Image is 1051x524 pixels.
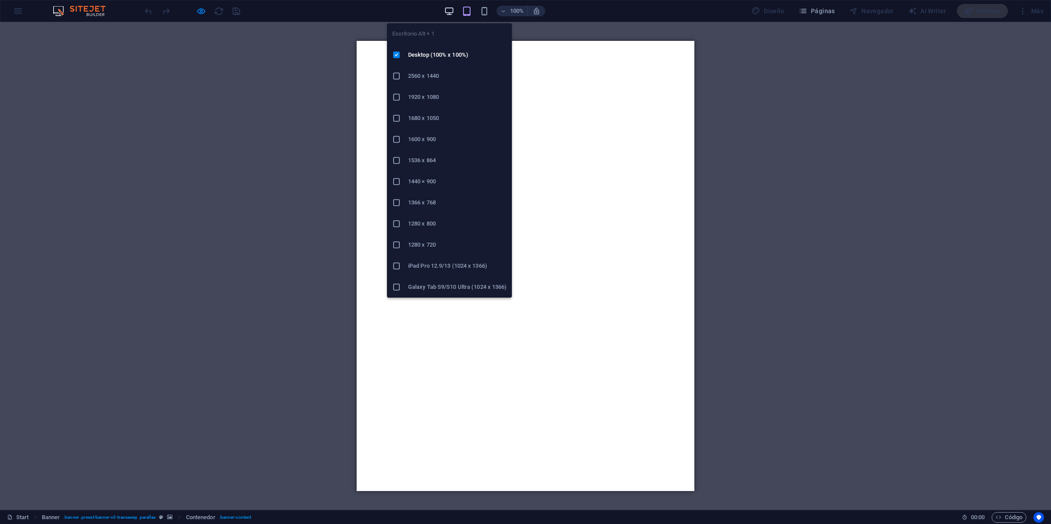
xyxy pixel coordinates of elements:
h6: 1280 x 720 [408,240,507,250]
button: Usercentrics [1033,512,1044,523]
i: Al redimensionar, ajustar el nivel de zoom automáticamente para ajustarse al dispositivo elegido. [533,7,540,15]
nav: breadcrumb [42,512,251,523]
h6: 1280 x 800 [408,218,507,229]
span: . banner-content [219,512,251,523]
h6: 1440 × 900 [408,176,507,187]
span: Haz clic para seleccionar y doble clic para editar [42,512,60,523]
h6: 1536 x 864 [408,155,507,166]
span: Código [996,512,1022,523]
h6: 100% [510,6,524,16]
img: Editor Logo [51,6,117,16]
h6: 1680 x 1050 [408,113,507,124]
i: Este elemento es un preajuste personalizable [159,515,163,520]
span: . banner .preset-banner-v3-transaway .parallax [63,512,156,523]
h6: 1600 x 900 [408,134,507,145]
button: 100% [496,6,528,16]
span: Haz clic para seleccionar y doble clic para editar [186,512,215,523]
button: Páginas [795,4,839,18]
h6: 2560 x 1440 [408,71,507,81]
span: 00 00 [971,512,985,523]
h6: iPad Pro 12.9/13 (1024 x 1366) [408,261,507,271]
h6: 1366 x 768 [408,197,507,208]
h6: Galaxy Tab S9/S10 Ultra (1024 x 1366) [408,282,507,292]
h6: Tiempo de la sesión [962,512,985,523]
div: Diseño (Ctrl+Alt+Y) [748,4,788,18]
h6: Desktop (100% x 100%) [408,50,507,60]
span: Páginas [799,7,835,15]
i: Este elemento contiene un fondo [167,515,172,520]
a: Haz clic para cancelar la selección y doble clic para abrir páginas [7,512,29,523]
span: : [977,514,978,520]
h6: 1920 x 1080 [408,92,507,102]
button: Código [992,512,1026,523]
